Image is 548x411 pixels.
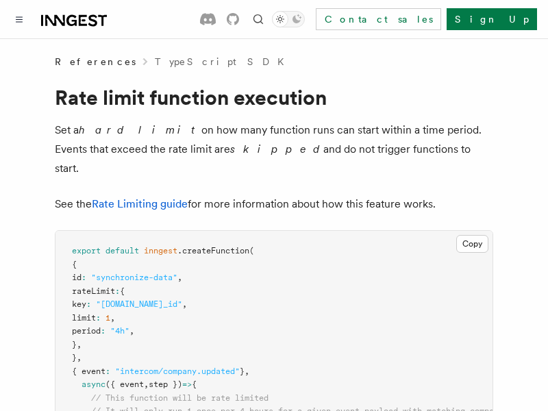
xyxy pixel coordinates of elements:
p: Set a on how many function runs can start within a time period. Events that exceed the rate limit... [55,121,493,178]
span: key [72,299,86,309]
span: default [105,246,139,256]
span: : [96,313,101,323]
span: async [82,379,105,389]
span: ( [249,246,254,256]
em: skipped [230,142,323,155]
span: } [240,366,245,376]
span: ({ event [105,379,144,389]
a: Rate Limiting guide [92,197,188,210]
span: step }) [149,379,182,389]
span: period [72,326,101,336]
button: Find something... [250,11,266,27]
span: , [177,273,182,282]
a: Sign Up [447,8,537,30]
span: { [192,379,197,389]
span: , [77,353,82,362]
span: "[DOMAIN_NAME]_id" [96,299,182,309]
span: 1 [105,313,110,323]
span: limit [72,313,96,323]
span: : [105,366,110,376]
span: , [129,326,134,336]
span: References [55,55,136,68]
span: "4h" [110,326,129,336]
span: inngest [144,246,177,256]
span: , [110,313,115,323]
span: , [182,299,187,309]
span: } [72,353,77,362]
a: Contact sales [316,8,441,30]
button: Copy [456,235,488,253]
h1: Rate limit function execution [55,85,493,110]
span: : [101,326,105,336]
span: { event [72,366,105,376]
span: , [144,379,149,389]
span: { [72,260,77,269]
span: : [82,273,86,282]
span: .createFunction [177,246,249,256]
span: , [77,340,82,349]
p: See the for more information about how this feature works. [55,195,493,214]
span: id [72,273,82,282]
span: , [245,366,249,376]
span: { [120,286,125,296]
span: rateLimit [72,286,115,296]
span: => [182,379,192,389]
span: export [72,246,101,256]
span: : [86,299,91,309]
button: Toggle dark mode [272,11,305,27]
span: : [115,286,120,296]
em: hard limit [79,123,201,136]
span: } [72,340,77,349]
button: Toggle navigation [11,11,27,27]
span: // This function will be rate limited [91,393,269,403]
span: "synchronize-data" [91,273,177,282]
a: TypeScript SDK [155,55,292,68]
span: "intercom/company.updated" [115,366,240,376]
